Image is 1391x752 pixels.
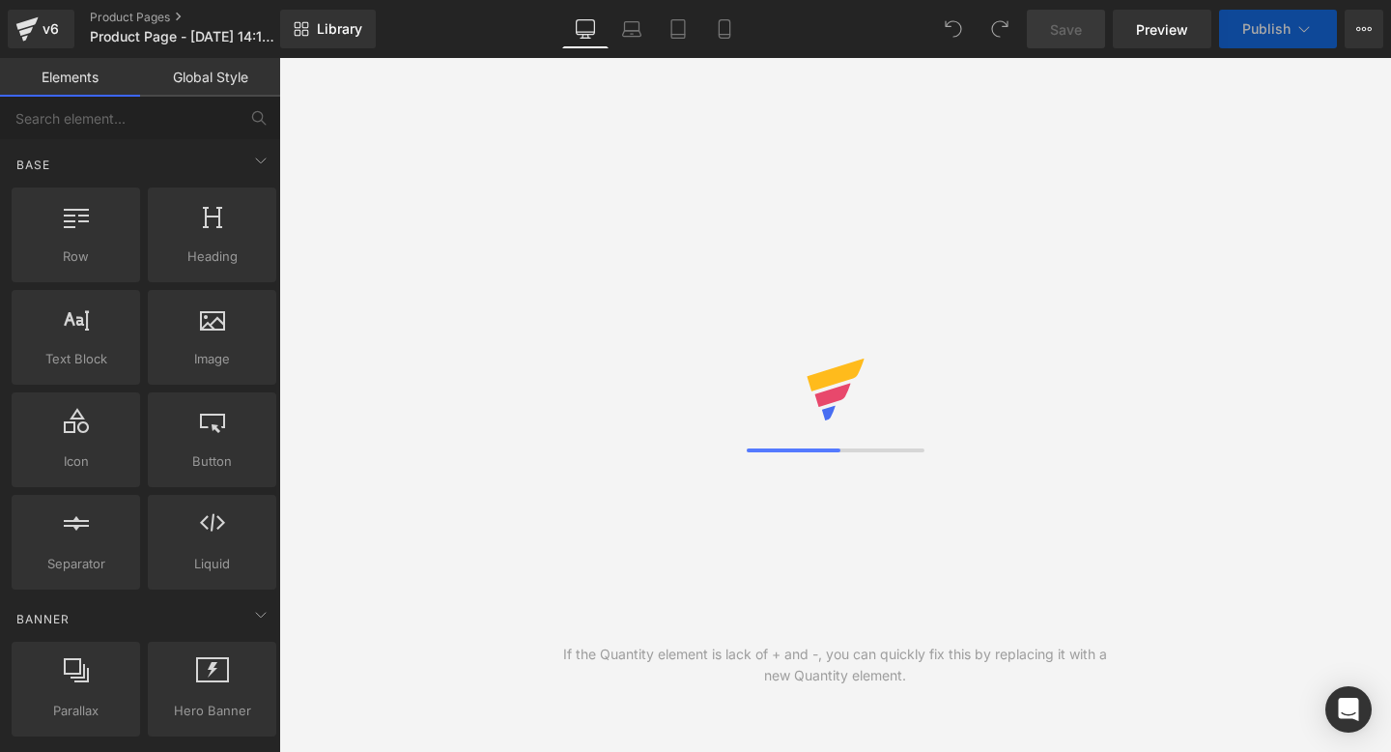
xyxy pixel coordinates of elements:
[14,610,71,628] span: Banner
[140,58,280,97] a: Global Style
[90,10,312,25] a: Product Pages
[17,246,134,267] span: Row
[980,10,1019,48] button: Redo
[39,16,63,42] div: v6
[17,451,134,472] span: Icon
[1242,21,1291,37] span: Publish
[154,554,270,574] span: Liquid
[17,349,134,369] span: Text Block
[1113,10,1211,48] a: Preview
[701,10,748,48] a: Mobile
[17,554,134,574] span: Separator
[934,10,973,48] button: Undo
[557,644,1114,686] div: If the Quantity element is lack of + and -, you can quickly fix this by replacing it with a new Q...
[154,701,270,721] span: Hero Banner
[90,29,275,44] span: Product Page - [DATE] 14:12:02
[317,20,362,38] span: Library
[1325,686,1372,733] div: Open Intercom Messenger
[1136,19,1188,40] span: Preview
[154,451,270,472] span: Button
[1219,10,1337,48] button: Publish
[14,156,52,174] span: Base
[280,10,376,48] a: New Library
[17,701,134,721] span: Parallax
[609,10,655,48] a: Laptop
[154,349,270,369] span: Image
[655,10,701,48] a: Tablet
[154,246,270,267] span: Heading
[1345,10,1383,48] button: More
[562,10,609,48] a: Desktop
[1050,19,1082,40] span: Save
[8,10,74,48] a: v6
